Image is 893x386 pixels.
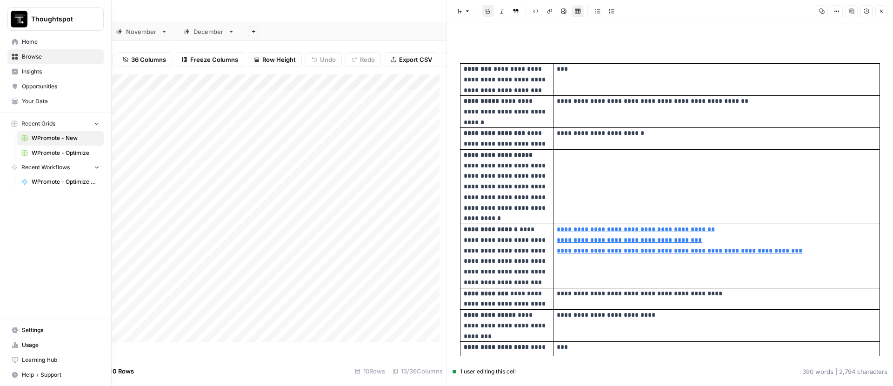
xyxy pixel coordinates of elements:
span: Add 10 Rows [97,366,134,376]
button: Recent Grids [7,117,104,131]
div: November [126,27,157,36]
span: Row Height [262,55,296,64]
a: Settings [7,323,104,338]
a: WPromote - Optimize [17,146,104,160]
span: Recent Grids [21,120,55,128]
button: Workspace: Thoughtspot [7,7,104,31]
button: Row Height [248,52,302,67]
button: Redo [346,52,381,67]
span: Help + Support [22,371,100,379]
a: Browse [7,49,104,64]
span: Thoughtspot [31,14,87,24]
a: December [175,22,242,41]
span: Recent Workflows [21,163,70,172]
button: Freeze Columns [176,52,244,67]
span: Insights [22,67,100,76]
span: WPromote - Optimize [32,149,100,157]
a: Usage [7,338,104,353]
a: WPromote - Optimize Article [17,174,104,189]
span: Freeze Columns [190,55,238,64]
a: Learning Hub [7,353,104,367]
button: Help + Support [7,367,104,382]
span: Home [22,38,100,46]
span: Usage [22,341,100,349]
a: Insights [7,64,104,79]
span: WPromote - Optimize Article [32,178,100,186]
span: Undo [320,55,336,64]
button: Export CSV [385,52,438,67]
span: WPromote - New [32,134,100,142]
span: Export CSV [399,55,432,64]
span: Your Data [22,97,100,106]
a: WPromote - New [17,131,104,146]
span: Learning Hub [22,356,100,364]
div: 1 user editing this cell [453,367,516,376]
a: Opportunities [7,79,104,94]
div: 10 Rows [351,364,389,379]
div: December [193,27,224,36]
div: 390 words | 2,794 characters [802,367,887,376]
button: Recent Workflows [7,160,104,174]
button: 36 Columns [117,52,172,67]
div: 13/36 Columns [389,364,446,379]
span: 36 Columns [131,55,166,64]
span: Opportunities [22,82,100,91]
a: Home [7,34,104,49]
span: Browse [22,53,100,61]
a: Your Data [7,94,104,109]
span: Redo [360,55,375,64]
a: November [108,22,175,41]
button: Undo [306,52,342,67]
img: Thoughtspot Logo [11,11,27,27]
span: Settings [22,326,100,334]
